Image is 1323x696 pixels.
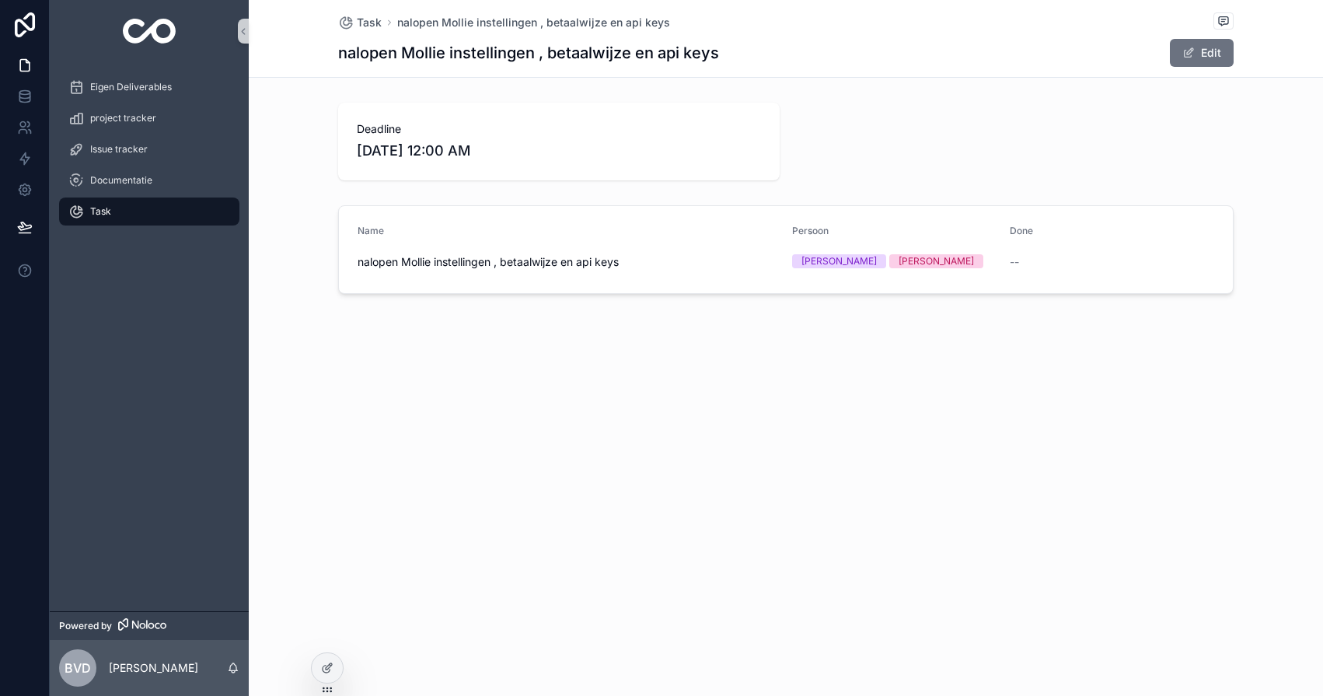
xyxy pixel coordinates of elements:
span: project tracker [90,112,156,124]
a: Task [59,198,239,226]
h1: nalopen Mollie instellingen , betaalwijze en api keys [338,42,719,64]
div: [PERSON_NAME] [899,254,974,268]
span: Persoon [792,225,829,236]
span: Name [358,225,384,236]
span: -- [1010,254,1019,270]
a: Eigen Deliverables [59,73,239,101]
span: Task [357,15,382,30]
button: Edit [1170,39,1234,67]
span: [DATE] 12:00 AM [357,140,761,162]
span: Done [1010,225,1033,236]
span: Eigen Deliverables [90,81,172,93]
span: Deadline [357,121,761,137]
img: App logo [123,19,176,44]
span: Documentatie [90,174,152,187]
a: project tracker [59,104,239,132]
span: Issue tracker [90,143,148,156]
div: scrollable content [50,62,249,246]
span: Powered by [59,620,112,632]
a: Powered by [50,611,249,640]
a: nalopen Mollie instellingen , betaalwijze en api keys [397,15,670,30]
p: [PERSON_NAME] [109,660,198,676]
span: Bvd [65,659,91,677]
div: [PERSON_NAME] [801,254,877,268]
a: Task [338,15,382,30]
span: nalopen Mollie instellingen , betaalwijze en api keys [358,254,780,270]
a: Documentatie [59,166,239,194]
a: Issue tracker [59,135,239,163]
span: Task [90,205,111,218]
